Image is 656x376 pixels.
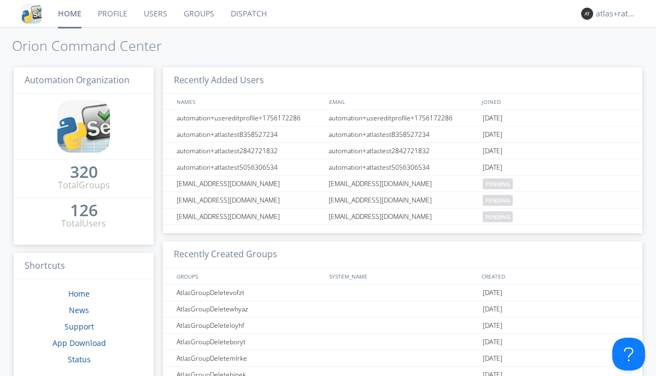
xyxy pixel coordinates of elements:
[25,74,130,86] span: Automation Organization
[483,285,502,301] span: [DATE]
[70,205,98,216] div: 126
[163,209,642,225] a: [EMAIL_ADDRESS][DOMAIN_NAME][EMAIL_ADDRESS][DOMAIN_NAME]pending
[163,241,642,268] h3: Recently Created Groups
[174,317,325,333] div: AtlasGroupDeleteloyhf
[483,126,502,143] span: [DATE]
[483,178,513,189] span: pending
[483,143,502,159] span: [DATE]
[57,100,110,153] img: cddb5a64eb264b2086981ab96f4c1ba7
[174,94,324,109] div: NAMES
[163,176,642,192] a: [EMAIL_ADDRESS][DOMAIN_NAME][EMAIL_ADDRESS][DOMAIN_NAME]pending
[65,321,94,332] a: Support
[483,350,502,367] span: [DATE]
[581,8,593,20] img: 373638.png
[163,143,642,159] a: automation+atlastest2842721832automation+atlastest2842721832[DATE]
[163,334,642,350] a: AtlasGroupDeleteboryt[DATE]
[163,67,642,94] h3: Recently Added Users
[326,94,479,109] div: EMAIL
[163,285,642,301] a: AtlasGroupDeletevofzt[DATE]
[483,334,502,350] span: [DATE]
[612,338,645,371] iframe: Toggle Customer Support
[483,317,502,334] span: [DATE]
[68,354,91,365] a: Status
[69,305,89,315] a: News
[163,110,642,126] a: automation+usereditprofile+1756172286automation+usereditprofile+1756172286[DATE]
[326,110,480,126] div: automation+usereditprofile+1756172286
[70,166,98,179] a: 320
[163,350,642,367] a: AtlasGroupDeletemlrke[DATE]
[174,159,325,175] div: automation+atlastest5056306534
[483,301,502,317] span: [DATE]
[61,217,106,230] div: Total Users
[163,159,642,176] a: automation+atlastest5056306534automation+atlastest5056306534[DATE]
[326,126,480,142] div: automation+atlastest8358527234
[174,209,325,224] div: [EMAIL_ADDRESS][DOMAIN_NAME]
[70,166,98,177] div: 320
[326,268,479,284] div: SYSTEM_NAME
[163,317,642,334] a: AtlasGroupDeleteloyhf[DATE]
[174,192,325,208] div: [EMAIL_ADDRESS][DOMAIN_NAME]
[483,159,502,176] span: [DATE]
[14,253,154,280] h3: Shortcuts
[174,334,325,350] div: AtlasGroupDeleteboryt
[163,192,642,209] a: [EMAIL_ADDRESS][DOMAIN_NAME][EMAIL_ADDRESS][DOMAIN_NAME]pending
[483,110,502,126] span: [DATE]
[58,179,110,192] div: Total Groups
[174,176,325,192] div: [EMAIL_ADDRESS][DOMAIN_NAME]
[174,301,325,317] div: AtlasGroupDeletewhyaz
[174,350,325,366] div: AtlasGroupDeletemlrke
[68,288,90,299] a: Home
[174,143,325,159] div: automation+atlastest2842721832
[174,110,325,126] div: automation+usereditprofile+1756172286
[70,205,98,217] a: 126
[174,126,325,142] div: automation+atlastest8358527234
[174,285,325,300] div: AtlasGroupDeletevofzt
[326,209,480,224] div: [EMAIL_ADDRESS][DOMAIN_NAME]
[326,176,480,192] div: [EMAIL_ADDRESS][DOMAIN_NAME]
[483,211,513,222] span: pending
[483,195,513,206] span: pending
[596,8,637,19] div: atlas+ratelimit
[326,143,480,159] div: automation+atlastest2842721832
[163,301,642,317] a: AtlasGroupDeletewhyaz[DATE]
[326,159,480,175] div: automation+atlastest5056306534
[174,268,324,284] div: GROUPS
[479,94,632,109] div: JOINED
[52,338,106,348] a: App Download
[326,192,480,208] div: [EMAIL_ADDRESS][DOMAIN_NAME]
[479,268,632,284] div: CREATED
[22,4,42,24] img: cddb5a64eb264b2086981ab96f4c1ba7
[163,126,642,143] a: automation+atlastest8358527234automation+atlastest8358527234[DATE]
